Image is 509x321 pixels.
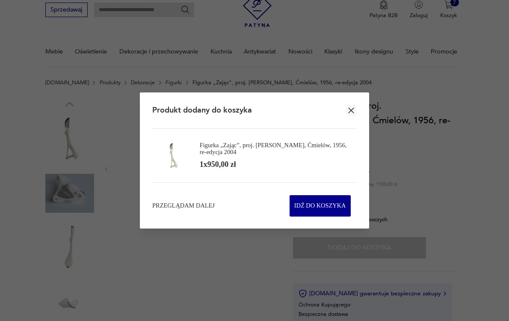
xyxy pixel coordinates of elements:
h2: Produkt dodany do koszyka [152,105,252,116]
img: Zdjęcie produktu [158,141,187,170]
span: Idź do koszyka [294,196,346,216]
button: Przeglądam dalej [152,202,215,210]
button: Idź do koszyka [290,195,351,217]
div: 1 x 950,00 zł [200,159,236,169]
div: Figurka „Zając”, proj. [PERSON_NAME], Ćmielów, 1956, re-edycja 2004 [200,142,351,155]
